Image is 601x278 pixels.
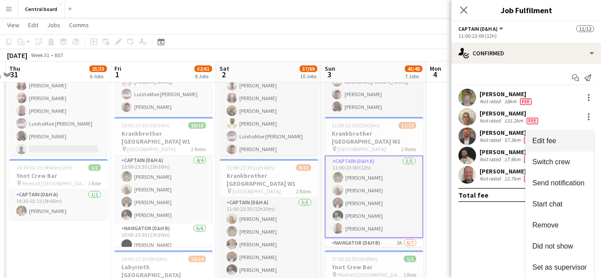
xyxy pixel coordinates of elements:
[525,257,594,278] button: Set as supervisor
[525,194,594,215] button: Start chat
[532,158,570,166] span: Switch crew
[525,130,594,152] button: Edit fee
[532,242,573,250] span: Did not show
[525,215,594,236] button: Remove
[532,221,559,229] span: Remove
[532,137,556,144] span: Edit fee
[525,173,594,194] button: Send notification
[525,236,594,257] button: Did not show
[532,179,584,187] span: Send notification
[532,200,562,208] span: Start chat
[532,264,587,271] span: Set as supervisor
[525,152,594,173] button: Switch crew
